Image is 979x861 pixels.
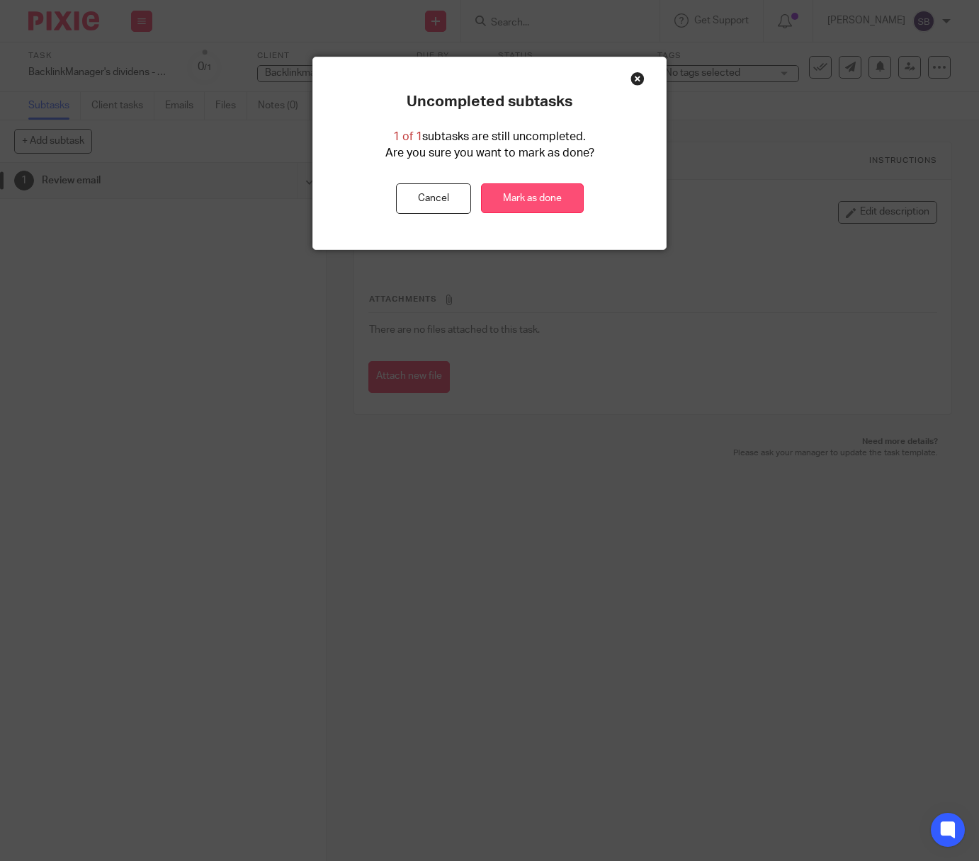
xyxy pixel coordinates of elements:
p: Uncompleted subtasks [407,93,572,111]
a: Mark as done [481,183,584,214]
button: Cancel [396,183,471,214]
p: subtasks are still uncompleted. [393,129,586,145]
span: 1 of 1 [393,131,422,142]
p: Are you sure you want to mark as done? [385,145,594,161]
div: Close this dialog window [630,72,645,86]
